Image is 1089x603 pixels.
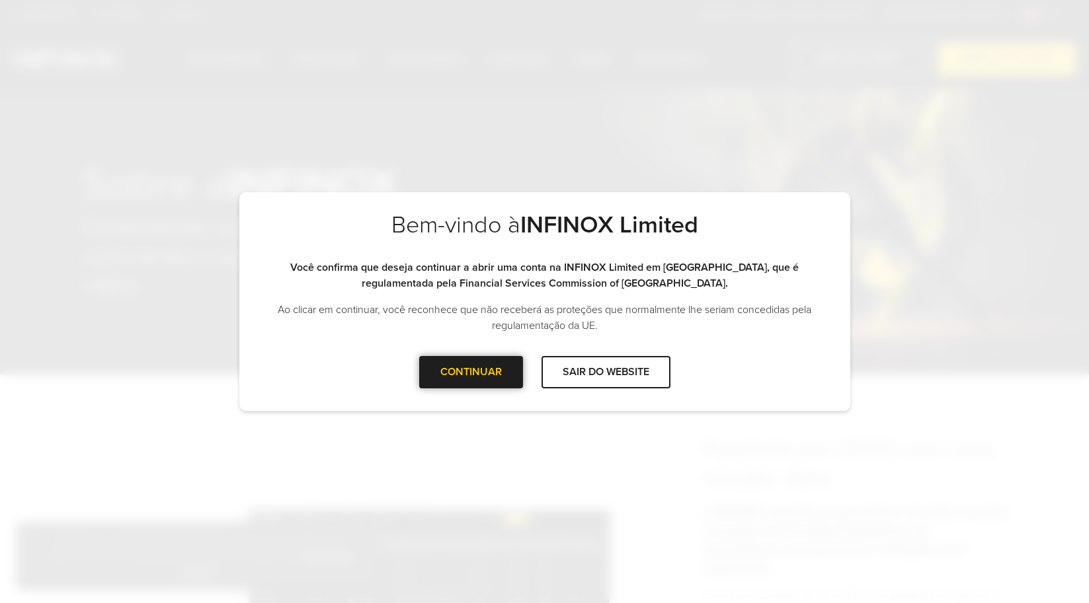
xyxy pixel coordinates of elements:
div: CONTINUAR [419,356,523,388]
h2: Bem-vindo à [266,211,824,260]
div: SAIR DO WEBSITE [542,356,670,388]
p: Ao clicar em continuar, você reconhece que não receberá as proteções que normalmente lhe seriam c... [266,302,824,334]
strong: INFINOX Limited [520,211,698,239]
strong: Você confirma que deseja continuar a abrir uma conta na INFINOX Limited em [GEOGRAPHIC_DATA], que... [290,261,799,290]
